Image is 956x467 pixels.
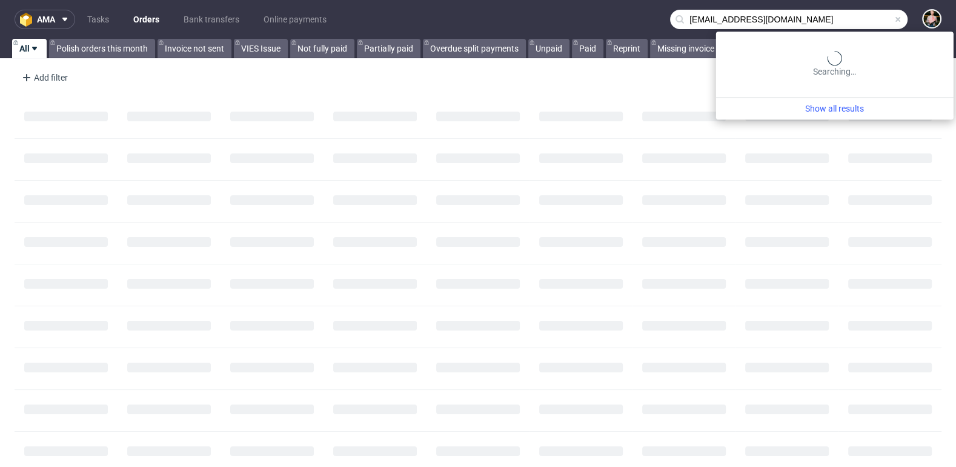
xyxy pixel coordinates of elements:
[923,10,940,27] img: Marta Tomaszewska
[572,39,603,58] a: Paid
[357,39,420,58] a: Partially paid
[721,102,949,115] a: Show all results
[176,10,247,29] a: Bank transfers
[20,13,37,27] img: logo
[721,51,949,78] div: Searching…
[528,39,569,58] a: Unpaid
[80,10,116,29] a: Tasks
[49,39,155,58] a: Polish orders this month
[650,39,722,58] a: Missing invoice
[606,39,648,58] a: Reprint
[17,68,70,87] div: Add filter
[37,15,55,24] span: ama
[423,39,526,58] a: Overdue split payments
[256,10,334,29] a: Online payments
[234,39,288,58] a: VIES Issue
[15,10,75,29] button: ama
[12,39,47,58] a: All
[126,10,167,29] a: Orders
[290,39,354,58] a: Not fully paid
[158,39,231,58] a: Invoice not sent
